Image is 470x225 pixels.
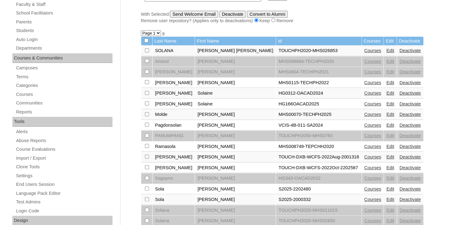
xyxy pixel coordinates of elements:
a: Settings [15,172,112,180]
a: Deactivate [400,186,421,191]
td: MHS0115-TECHPH2022 [276,78,361,88]
a: Edit [386,208,394,213]
a: Deactivate [400,165,421,170]
td: [PERSON_NAME] [153,163,195,173]
a: Deactivate [400,133,421,138]
a: Courses [364,197,381,202]
td: PANUMPANG [153,131,195,141]
a: Deactivate [400,69,421,74]
td: S2025-2000332 [276,194,361,205]
input: Convert to Alumni [247,11,288,18]
td: VCIS-4B-011-SA2024 [276,120,361,131]
td: Amisol [153,56,195,67]
a: Edit [386,197,394,202]
a: Deactivate [400,80,421,85]
div: Remove user repository? (Applies only to deactivations) Keep Remove [141,18,447,24]
td: [PERSON_NAME] [195,78,276,88]
td: MHS0604-TECHPH2021 [276,67,361,77]
td: HG166OACAD2025 [276,99,361,109]
a: Reports [15,108,112,116]
td: SOLANA [153,46,195,56]
td: First Name [195,37,276,46]
a: Edit [386,186,394,191]
td: MHS00070-TECHPH2025 [276,109,361,120]
td: Ramasola [153,141,195,152]
td: Solaine [195,88,276,99]
a: Deactivate [400,197,421,202]
td: [PERSON_NAME] [195,120,276,131]
a: Deactivate [400,112,421,117]
a: Deactivate [400,218,421,223]
td: [PERSON_NAME] [153,88,195,99]
a: Courses [364,165,381,170]
a: School Facilitators [15,9,112,17]
td: [PERSON_NAME] [153,67,195,77]
a: Import / Export [15,154,112,162]
a: Test Admins [15,198,112,206]
a: Edit [386,154,394,159]
a: Courses [15,91,112,98]
a: Deactivate [400,154,421,159]
td: [PERSON_NAME] [195,163,276,173]
a: Parents [15,18,112,26]
td: Edit [384,37,396,46]
td: [PERSON_NAME] [195,131,276,141]
a: Courses [364,101,381,106]
a: Course Evaluations [15,145,112,153]
a: Edit [386,123,394,128]
td: [PERSON_NAME] [195,152,276,162]
td: Last Name [153,37,195,46]
td: HG343-OACAD2022 [276,173,361,184]
td: [PERSON_NAME] [195,173,276,184]
a: Deactivate [400,101,421,106]
a: Edit [386,69,394,74]
a: Edit [386,101,394,106]
a: Edit [386,133,394,138]
td: [PERSON_NAME] [195,56,276,67]
td: [PERSON_NAME] [195,141,276,152]
a: Edit [386,48,394,53]
input: Send Welcome Email [170,11,218,18]
td: Id [276,37,361,46]
a: Students [15,27,112,35]
a: Edit [386,165,394,170]
td: MHS008749-TEPCHH2020 [276,141,361,152]
a: Communities [15,99,112,107]
td: TOUCHPH2020-MHS011015 [276,205,361,216]
a: Courses [364,59,381,64]
td: Deactivate [397,37,423,46]
a: Language Pack Editor [15,190,112,197]
a: Courses [364,133,381,138]
a: Categories [15,82,112,89]
a: Deactivate [400,91,421,96]
a: Departments [15,44,112,52]
td: [PERSON_NAME] [PERSON_NAME] [195,46,276,56]
td: TOUCH-DXB-WCFS-2022Oct-2202587 [276,163,361,173]
td: [PERSON_NAME] [195,194,276,205]
a: Auto Login [15,36,112,43]
a: Courses [364,123,381,128]
td: [PERSON_NAME] [195,184,276,194]
td: Solaine [195,99,276,109]
a: Login Code [15,207,112,215]
a: Courses [364,208,381,213]
td: Sola [153,194,195,205]
a: Edit [386,144,394,149]
a: Edit [386,112,394,117]
td: Molde [153,109,195,120]
td: [PERSON_NAME] [153,99,195,109]
a: Deactivate [400,208,421,213]
a: Deactivate [400,48,421,53]
a: Courses [364,48,381,53]
td: Courses [362,37,384,46]
div: Courses & Communities [12,53,112,63]
a: Courses [364,91,381,96]
a: » [162,31,165,35]
a: Clone Tools [15,163,112,171]
a: Courses [364,154,381,159]
a: Terms [15,73,112,81]
input: Deactivate [219,11,246,18]
td: [PERSON_NAME] [195,67,276,77]
td: [PERSON_NAME] [195,205,276,216]
td: [PERSON_NAME] [153,78,195,88]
